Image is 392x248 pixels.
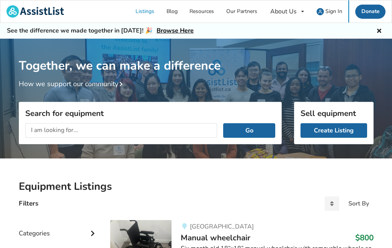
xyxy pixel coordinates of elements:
[325,8,342,15] span: Sign In
[25,108,275,118] h3: Search for equipment
[25,123,217,138] input: I am looking for...
[190,222,254,231] span: [GEOGRAPHIC_DATA]
[19,180,374,193] h2: Equipment Listings
[311,0,349,23] a: user icon Sign In
[355,5,386,19] a: Donate
[7,27,194,35] h5: See the difference we made together in [DATE]! 🎉
[130,0,161,23] a: Listings
[181,232,250,243] span: Manual wheelchair
[19,79,126,88] a: How we support our community
[184,0,220,23] a: Resources
[220,0,263,23] a: Our Partners
[355,233,374,243] h3: $800
[301,108,367,118] h3: Sell equipment
[160,0,184,23] a: Blog
[19,199,38,208] h4: Filters
[348,201,369,207] div: Sort By
[157,26,194,35] a: Browse Here
[19,214,98,241] div: Categories
[270,8,297,15] div: About Us
[19,39,374,73] h1: Together, we can make a difference
[223,123,275,138] button: Go
[301,123,367,138] a: Create Listing
[317,8,324,15] img: user icon
[7,5,64,18] img: assistlist-logo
